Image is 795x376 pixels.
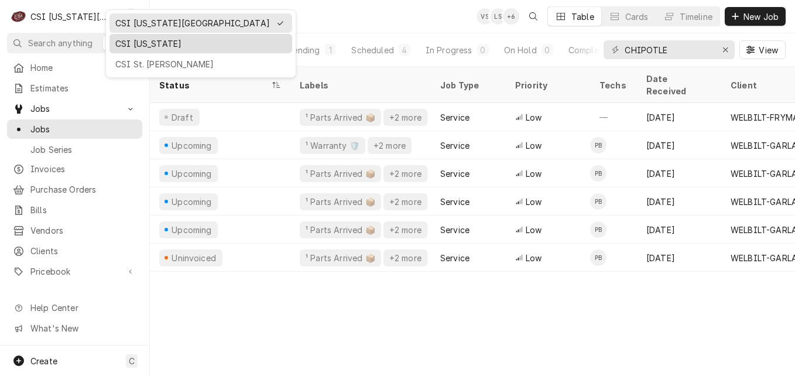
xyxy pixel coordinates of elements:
div: CSI [US_STATE][GEOGRAPHIC_DATA] [115,17,270,29]
span: Jobs [30,123,136,135]
a: Go to Jobs [7,119,142,139]
div: CSI St. [PERSON_NAME] [115,58,286,70]
a: Go to Job Series [7,140,142,159]
span: Job Series [30,143,136,156]
div: CSI [US_STATE] [115,37,286,50]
